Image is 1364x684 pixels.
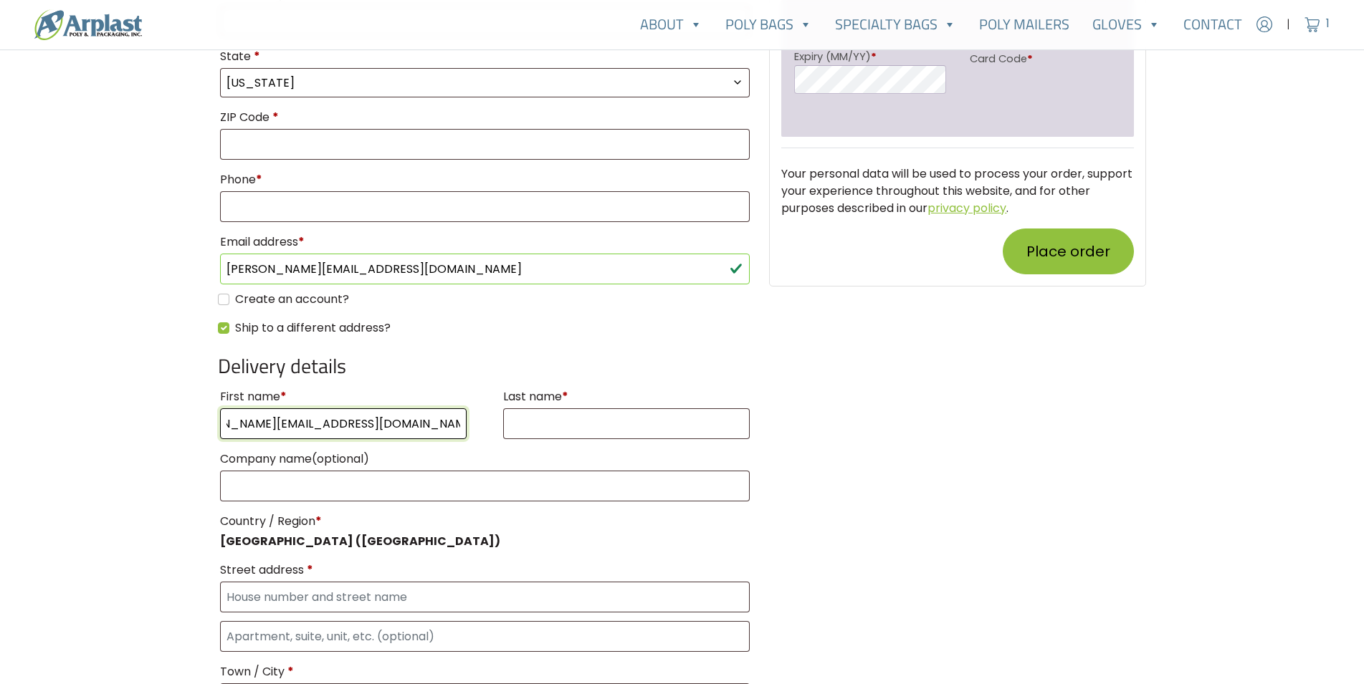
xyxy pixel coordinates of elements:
a: Contact [1172,10,1254,39]
a: Poly Bags [714,10,824,39]
img: logo [34,9,142,40]
input: Apartment, suite, unit, etc. (optional) [220,621,750,652]
label: State [220,45,750,68]
label: First name [220,385,467,408]
label: ZIP Code [220,106,750,129]
span: | [1287,16,1290,33]
a: Gloves [1081,10,1172,39]
span: (optional) [312,451,369,467]
h3: Delivery details [218,354,753,378]
label: Email address [220,231,750,254]
label: Phone [220,168,750,191]
a: privacy policy [927,200,1006,216]
label: Card Code [970,49,1121,69]
label: Ship to a different address? [235,319,391,337]
a: About [629,10,714,39]
label: Expiry (MM/YY) [794,49,945,64]
span: Create an account? [235,291,349,307]
a: Poly Mailers [968,10,1081,39]
span: 1 [1326,16,1330,32]
label: Town / City [220,660,750,683]
a: Specialty Bags [824,10,968,39]
input: House number and street name [220,582,750,612]
label: Street address [220,559,750,582]
label: Last name [503,385,750,408]
p: Your personal data will be used to process your order, support your experience throughout this we... [781,165,1134,217]
label: Country / Region [220,510,750,533]
label: Company name [220,448,750,471]
button: Place order [1003,228,1134,274]
strong: [GEOGRAPHIC_DATA] ([GEOGRAPHIC_DATA]) [220,533,500,549]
